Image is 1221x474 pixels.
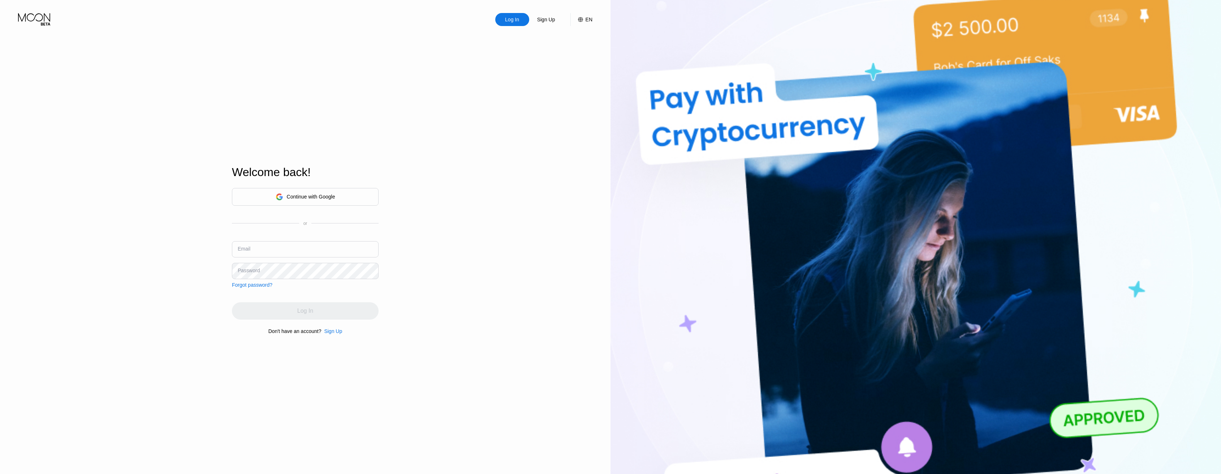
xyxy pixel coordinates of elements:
div: Welcome back! [232,166,379,179]
div: Forgot password? [232,282,272,288]
div: Continue with Google [287,194,335,200]
div: Log In [504,16,520,23]
div: Sign Up [324,328,342,334]
div: EN [570,13,592,26]
div: Sign Up [321,328,342,334]
div: Log In [495,13,529,26]
div: Don't have an account? [268,328,322,334]
div: Email [238,246,250,252]
div: Sign Up [536,16,556,23]
div: Continue with Google [232,188,379,206]
div: Sign Up [529,13,563,26]
div: EN [586,17,592,22]
div: or [303,221,307,226]
div: Password [238,268,260,273]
